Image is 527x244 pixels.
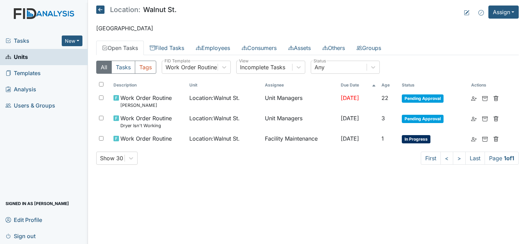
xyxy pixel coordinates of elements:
[120,114,172,129] span: Work Order Routine Dryer Isn't Working
[96,24,519,32] p: [GEOGRAPHIC_DATA]
[120,134,172,143] span: Work Order Routine
[96,61,156,74] div: Type filter
[381,115,385,122] span: 3
[482,94,488,102] a: Archive
[262,111,338,132] td: Unit Managers
[96,61,519,165] div: Open Tasks
[399,79,468,91] th: Toggle SortBy
[468,79,503,91] th: Actions
[6,231,36,241] span: Sign out
[351,41,387,55] a: Groups
[341,94,359,101] span: [DATE]
[341,115,359,122] span: [DATE]
[493,94,499,102] a: Delete
[493,134,499,143] a: Delete
[421,152,441,165] a: First
[96,41,144,55] a: Open Tasks
[402,135,430,143] span: In Progress
[465,152,485,165] a: Last
[453,152,466,165] a: >
[482,134,488,143] a: Archive
[144,41,190,55] a: Filed Tasks
[341,135,359,142] span: [DATE]
[166,63,217,71] div: Work Order Routine
[6,100,55,111] span: Users & Groups
[189,134,240,143] span: Location : Walnut St.
[381,135,384,142] span: 1
[6,214,42,225] span: Edit Profile
[379,79,399,91] th: Toggle SortBy
[189,94,240,102] span: Location : Walnut St.
[6,68,41,79] span: Templates
[6,198,69,209] span: Signed in as [PERSON_NAME]
[96,61,112,74] button: All
[315,63,325,71] div: Any
[111,61,135,74] button: Tasks
[485,152,519,165] span: Page
[440,152,453,165] a: <
[111,79,187,91] th: Toggle SortBy
[6,52,28,62] span: Units
[6,37,62,45] a: Tasks
[96,6,177,14] h5: Walnut St.
[488,6,519,19] button: Assign
[120,102,172,109] small: [PERSON_NAME]
[62,35,82,46] button: New
[402,115,444,123] span: Pending Approval
[317,41,351,55] a: Others
[421,152,519,165] nav: task-pagination
[6,84,36,95] span: Analysis
[504,155,514,162] strong: 1 of 1
[110,6,140,13] span: Location:
[338,79,379,91] th: Toggle SortBy
[482,114,488,122] a: Archive
[190,41,236,55] a: Employees
[187,79,262,91] th: Toggle SortBy
[262,91,338,111] td: Unit Managers
[189,114,240,122] span: Location : Walnut St.
[262,132,338,146] td: Facility Maintenance
[120,122,172,129] small: Dryer Isn't Working
[240,63,285,71] div: Incomplete Tasks
[99,82,103,87] input: Toggle All Rows Selected
[493,114,499,122] a: Delete
[282,41,317,55] a: Assets
[402,94,444,103] span: Pending Approval
[262,79,338,91] th: Assignee
[100,154,123,162] div: Show 30
[135,61,156,74] button: Tags
[236,41,282,55] a: Consumers
[381,94,388,101] span: 22
[120,94,172,109] span: Work Order Routine T.V Hung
